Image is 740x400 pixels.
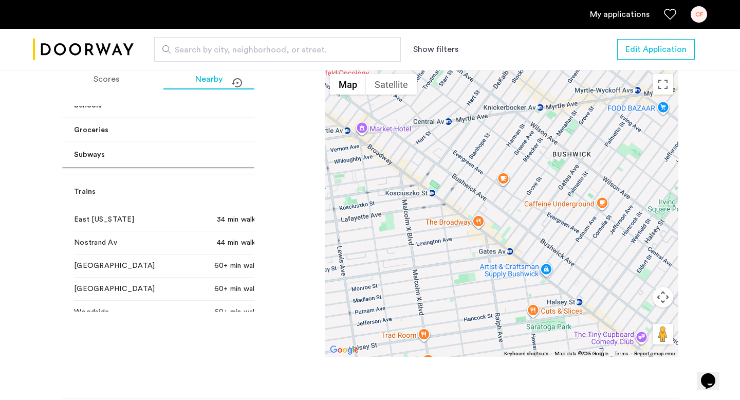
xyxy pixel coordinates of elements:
[625,43,687,56] span: Edit Application
[203,261,270,271] div: 60+ min walk
[653,74,673,95] button: Toggle fullscreen view
[590,8,650,21] a: My application
[74,238,195,248] span: Nostrand Av
[330,74,366,95] button: Show street map
[33,30,134,69] a: Cazamio logo
[617,39,695,60] button: button
[327,343,361,357] img: Google
[697,359,730,390] iframe: chat widget
[74,214,195,225] span: East [US_STATE]
[203,307,270,317] div: 60+ min walk
[413,43,458,56] button: Show or hide filters
[74,125,257,136] mat-panel-title: Groceries
[154,37,401,62] input: Apartment Search
[94,75,119,83] span: Scores
[33,30,134,69] img: logo
[327,343,361,357] a: Open this area in Google Maps (opens a new window)
[62,175,282,208] mat-expansion-panel-header: Trains
[62,118,282,142] mat-expansion-panel-header: Groceries
[74,261,195,271] span: [GEOGRAPHIC_DATA]
[504,350,548,357] button: Keyboard shortcuts
[74,307,195,317] span: Woodside
[175,44,372,56] span: Search by city, neighborhood, or street.
[366,74,417,95] button: Show satellite imagery
[195,75,223,83] span: Nearby
[62,142,282,167] mat-expansion-panel-header: Subways
[691,6,707,23] div: CF
[203,214,270,225] div: 34 min walk
[653,287,673,307] button: Map camera controls
[74,284,195,294] span: [GEOGRAPHIC_DATA]
[653,324,673,344] button: Drag Pegman onto the map to open Street View
[615,350,628,357] a: Terms (opens in new tab)
[554,351,608,356] span: Map data ©2025 Google
[74,150,257,160] mat-panel-title: Subways
[203,238,270,248] div: 44 min walk
[664,8,676,21] a: Favorites
[634,350,675,357] a: Report a map error
[203,284,270,294] div: 60+ min walk
[74,187,257,197] mat-panel-title: Trains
